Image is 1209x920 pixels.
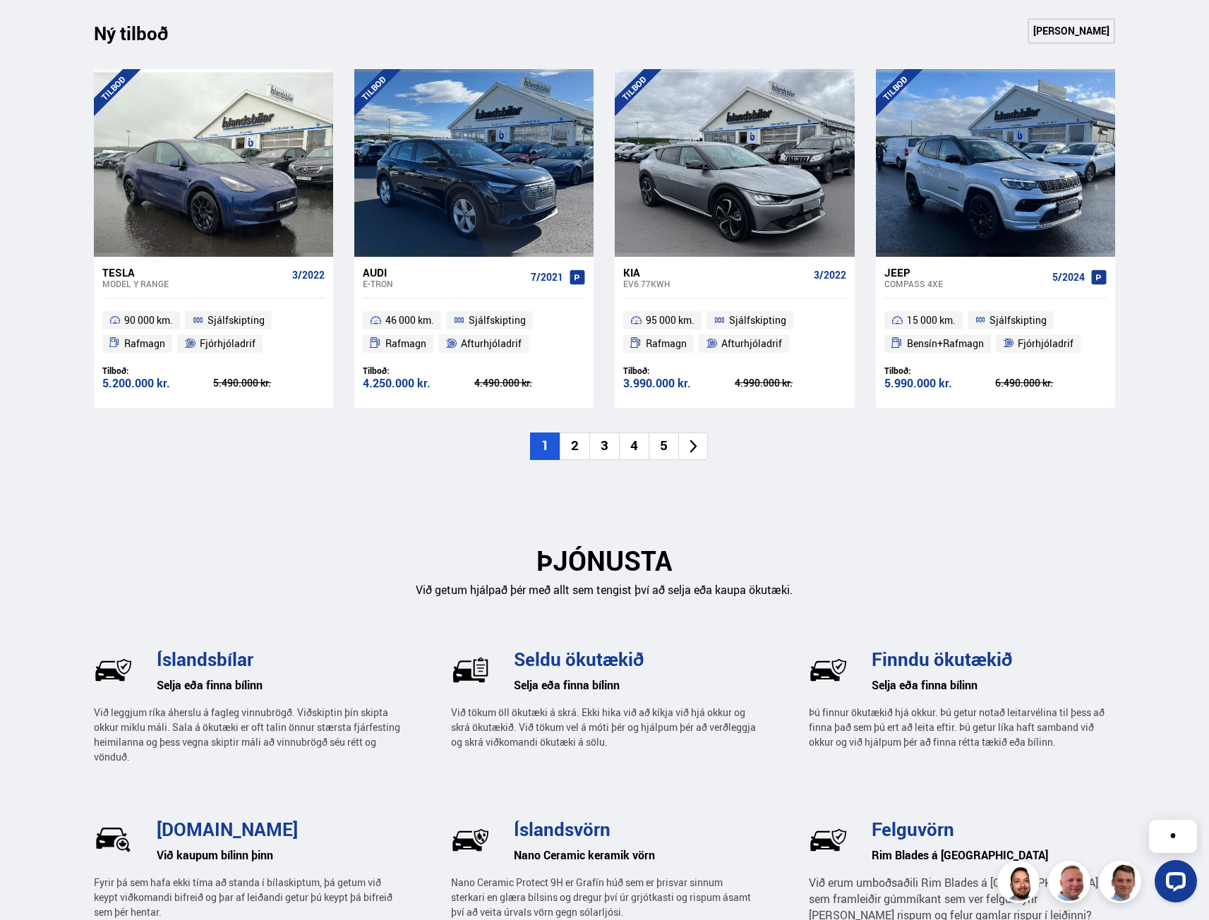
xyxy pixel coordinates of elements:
[623,365,735,376] div: Tilboð:
[589,432,619,460] li: 3
[102,279,287,289] div: Model Y RANGE
[872,818,1115,840] h3: Felguvörn
[94,821,133,859] img: _UrlRxxciTm4sq1N.svg
[385,335,426,352] span: Rafmagn
[884,266,1047,279] div: Jeep
[615,257,854,408] a: Kia EV6 77KWH 3/2022 95 000 km. Sjálfskipting Rafmagn Afturhjóladrif Tilboð: 3.990.000 kr. 4.990....
[514,674,757,696] h6: Selja eða finna bílinn
[814,270,846,281] span: 3/2022
[94,257,333,408] a: Tesla Model Y RANGE 3/2022 90 000 km. Sjálfskipting Rafmagn Fjórhjóladrif Tilboð: 5.200.000 kr. 5...
[102,365,214,376] div: Tilboð:
[469,312,526,329] span: Sjálfskipting
[102,266,287,279] div: Tesla
[1006,794,1203,914] iframe: LiveChat chat widget
[94,650,133,689] img: wj-tEQaV63q7uWzm.svg
[721,335,782,352] span: Afturhjóladrif
[623,377,735,389] div: 3.990.000 kr.
[809,821,848,859] img: wj-tEQaV63q7uWzm.svg
[363,266,525,279] div: Audi
[876,257,1115,408] a: Jeep Compass 4XE 5/2024 15 000 km. Sjálfskipting Bensín+Rafmagn Fjórhjóladrif Tilboð: 5.990.000 k...
[451,650,490,689] img: U-P77hVsr2UxK2Mi.svg
[157,818,400,840] h3: [DOMAIN_NAME]
[990,312,1047,329] span: Sjálfskipting
[363,365,474,376] div: Tilboð:
[363,279,525,289] div: e-tron
[735,378,846,388] div: 4.990.000 kr.
[995,378,1107,388] div: 6.490.000 kr.
[451,875,757,919] p: Nano Ceramic Protect 9H er Grafín húð sem er þrisvar sinnum sterkari en glæra bílsins og dregur þ...
[809,650,848,689] img: BkM1h9GEeccOPUq4.svg
[157,674,400,696] h6: Selja eða finna bílinn
[809,705,1115,749] p: Þú finnur ökutækið hjá okkur. Þú getur notað leitarvélina til þess að finna það sem þú ert að lei...
[884,377,996,389] div: 5.990.000 kr.
[461,335,522,352] span: Afturhjóladrif
[124,312,173,329] span: 90 000 km.
[999,863,1042,905] img: nhp88E3Fdnt1Opn2.png
[907,335,984,352] span: Bensín+Rafmagn
[385,312,434,329] span: 46 000 km.
[94,875,400,919] p: Fyrir þá sem hafa ekki tíma að standa í bílaskiptum, þá getum við keypt viðkomandi bifreið og þar...
[94,705,400,764] p: Við leggjum ríka áherslu á fagleg vinnubrögð. Viðskiptin þín skipta okkur miklu máli. Sala á ökut...
[474,378,586,388] div: 4.490.000 kr.
[514,648,757,670] h3: Seldu ökutækið
[1028,18,1115,44] a: [PERSON_NAME]
[157,845,400,866] h6: Við kaupum bílinn þinn
[623,266,807,279] div: Kia
[514,818,757,840] h3: Íslandsvörn
[94,545,1116,576] h2: ÞJÓNUSTA
[292,270,325,281] span: 3/2022
[623,279,807,289] div: EV6 77KWH
[872,674,1115,696] h6: Selja eða finna bílinn
[94,23,193,52] div: Ný tilboð
[354,257,594,408] a: Audi e-tron 7/2021 46 000 km. Sjálfskipting Rafmagn Afturhjóladrif Tilboð: 4.250.000 kr. 4.490.00...
[1052,272,1085,283] span: 5/2024
[872,648,1115,670] h3: Finndu ökutækið
[560,432,589,460] li: 2
[124,335,165,352] span: Rafmagn
[451,821,490,859] img: Pf5Ax2cCE_PAlAL1.svg
[646,335,687,352] span: Rafmagn
[884,365,996,376] div: Tilboð:
[94,582,1116,598] p: Við getum hjálpað þér með allt sem tengist því að selja eða kaupa ökutæki.
[514,845,757,866] h6: Nano Ceramic keramik vörn
[646,312,694,329] span: 95 000 km.
[213,378,325,388] div: 5.490.000 kr.
[451,705,757,749] p: Við tökum öll ökutæki á skrá. Ekki hika við að kíkja við hjá okkur og skrá ökutækið. Við tökum ve...
[157,648,400,670] h3: Íslandsbílar
[729,312,786,329] span: Sjálfskipting
[884,279,1047,289] div: Compass 4XE
[649,432,678,460] li: 5
[102,377,214,389] div: 5.200.000 kr.
[619,432,649,460] li: 4
[207,312,265,329] span: Sjálfskipting
[907,312,956,329] span: 15 000 km.
[872,845,1115,866] h6: Rim Blades á [GEOGRAPHIC_DATA]
[363,377,474,389] div: 4.250.000 kr.
[1018,335,1073,352] span: Fjórhjóladrif
[530,432,560,460] li: 1
[531,272,563,283] span: 7/2021
[200,335,255,352] span: Fjórhjóladrif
